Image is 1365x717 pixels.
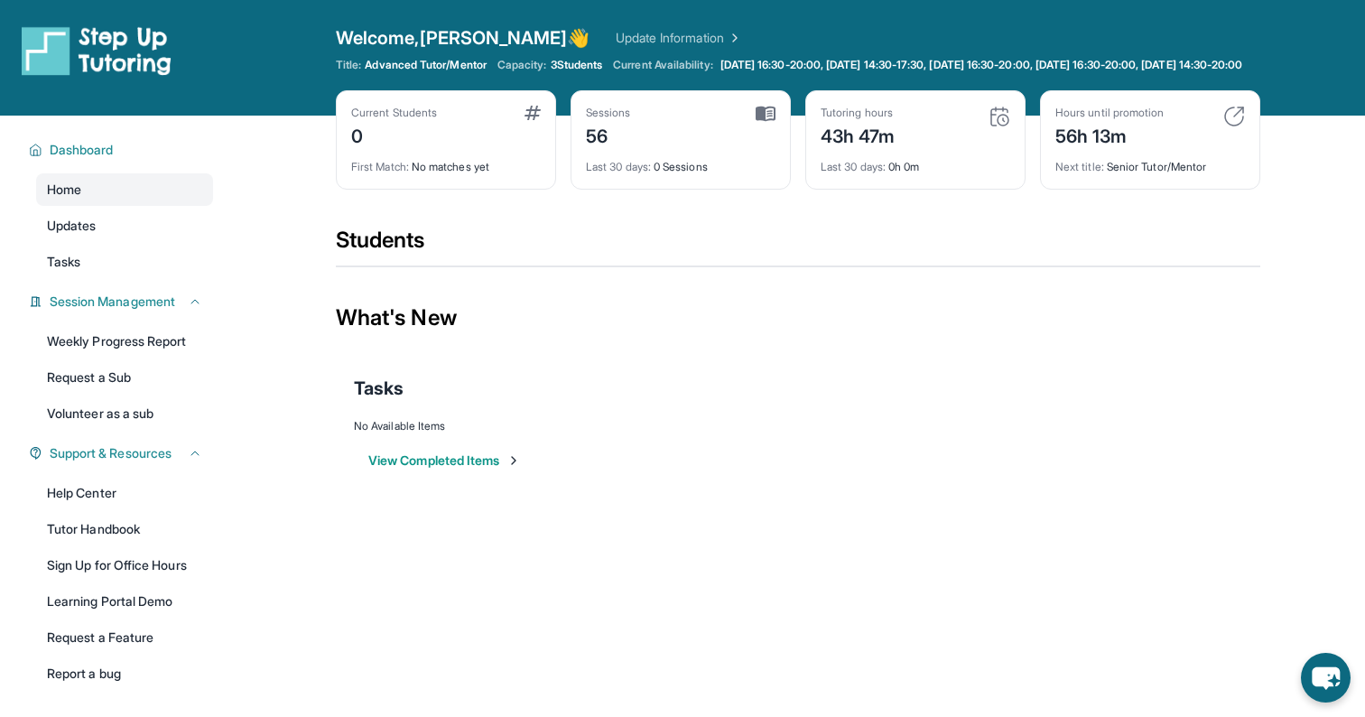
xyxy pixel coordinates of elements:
[613,58,712,72] span: Current Availability:
[42,141,202,159] button: Dashboard
[47,217,97,235] span: Updates
[724,29,742,47] img: Chevron Right
[616,29,742,47] a: Update Information
[586,120,631,149] div: 56
[36,657,213,690] a: Report a bug
[354,376,404,401] span: Tasks
[525,106,541,120] img: card
[336,278,1260,358] div: What's New
[497,58,547,72] span: Capacity:
[1223,106,1245,127] img: card
[1301,653,1351,703] button: chat-button
[36,513,213,545] a: Tutor Handbook
[36,549,213,582] a: Sign Up for Office Hours
[336,226,1260,265] div: Students
[22,25,172,76] img: logo
[36,361,213,394] a: Request a Sub
[821,120,896,149] div: 43h 47m
[756,106,775,122] img: card
[47,181,81,199] span: Home
[50,293,175,311] span: Session Management
[336,58,361,72] span: Title:
[989,106,1010,127] img: card
[351,160,409,173] span: First Match :
[354,419,1242,433] div: No Available Items
[586,160,651,173] span: Last 30 days :
[36,173,213,206] a: Home
[47,253,80,271] span: Tasks
[821,106,896,120] div: Tutoring hours
[586,149,775,174] div: 0 Sessions
[36,477,213,509] a: Help Center
[36,246,213,278] a: Tasks
[36,397,213,430] a: Volunteer as a sub
[368,452,521,470] button: View Completed Items
[42,444,202,462] button: Support & Resources
[720,58,1243,72] span: [DATE] 16:30-20:00, [DATE] 14:30-17:30, [DATE] 16:30-20:00, [DATE] 16:30-20:00, [DATE] 14:30-20:00
[336,25,590,51] span: Welcome, [PERSON_NAME] 👋
[351,106,437,120] div: Current Students
[50,141,114,159] span: Dashboard
[586,106,631,120] div: Sessions
[1055,160,1104,173] span: Next title :
[50,444,172,462] span: Support & Resources
[365,58,486,72] span: Advanced Tutor/Mentor
[717,58,1247,72] a: [DATE] 16:30-20:00, [DATE] 14:30-17:30, [DATE] 16:30-20:00, [DATE] 16:30-20:00, [DATE] 14:30-20:00
[36,325,213,358] a: Weekly Progress Report
[351,149,541,174] div: No matches yet
[551,58,603,72] span: 3 Students
[42,293,202,311] button: Session Management
[351,120,437,149] div: 0
[821,160,886,173] span: Last 30 days :
[36,621,213,654] a: Request a Feature
[36,210,213,242] a: Updates
[1055,120,1164,149] div: 56h 13m
[821,149,1010,174] div: 0h 0m
[1055,149,1245,174] div: Senior Tutor/Mentor
[36,585,213,618] a: Learning Portal Demo
[1055,106,1164,120] div: Hours until promotion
